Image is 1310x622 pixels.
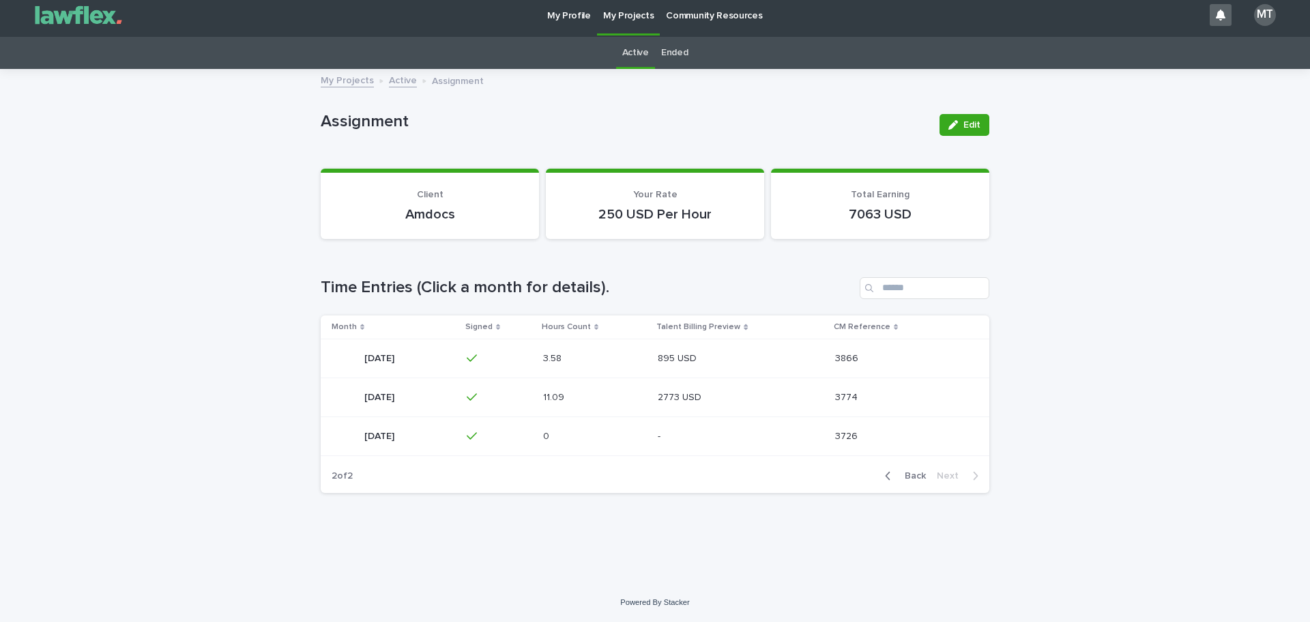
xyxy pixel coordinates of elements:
[542,320,591,335] p: Hours Count
[432,72,484,87] p: Assignment
[321,112,929,132] p: Assignment
[931,470,989,482] button: Next
[321,460,364,493] p: 2 of 2
[661,37,688,69] a: Ended
[851,190,909,199] span: Total Earning
[656,320,740,335] p: Talent Billing Preview
[860,277,989,299] input: Search
[337,206,523,223] p: Amdocs
[835,389,860,404] p: 3774
[543,389,567,404] p: 11.09
[321,339,989,378] tr: [DATE][DATE] 3.583.58 895 USD895 USD 38663866
[321,72,374,87] a: My Projects
[1254,4,1276,26] div: MT
[787,206,973,223] p: 7063 USD
[465,320,493,335] p: Signed
[835,350,861,365] p: 3866
[562,206,748,223] p: 250 USD Per Hour
[321,278,854,298] h1: Time Entries (Click a month for details).
[417,190,443,199] span: Client
[389,72,417,87] a: Active
[658,350,699,365] p: 895 USD
[874,470,931,482] button: Back
[963,120,980,130] span: Edit
[658,389,704,404] p: 2773 USD
[622,37,649,69] a: Active
[543,350,564,365] p: 3.58
[658,428,663,442] p: -
[364,350,397,365] p: [DATE]
[835,428,860,442] p: 3726
[940,114,989,136] button: Edit
[620,598,689,606] a: Powered By Stacker
[633,190,678,199] span: Your Rate
[321,416,989,455] tr: [DATE][DATE] 00 -- 37263726
[364,428,397,442] p: [DATE]
[834,320,890,335] p: CM Reference
[937,471,967,481] span: Next
[332,320,357,335] p: Month
[364,389,397,404] p: [DATE]
[27,1,130,29] img: Gnvw4qrBSHOAfo8VMhG6
[543,428,552,442] p: 0
[897,471,926,481] span: Back
[321,378,989,416] tr: [DATE][DATE] 11.0911.09 2773 USD2773 USD 37743774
